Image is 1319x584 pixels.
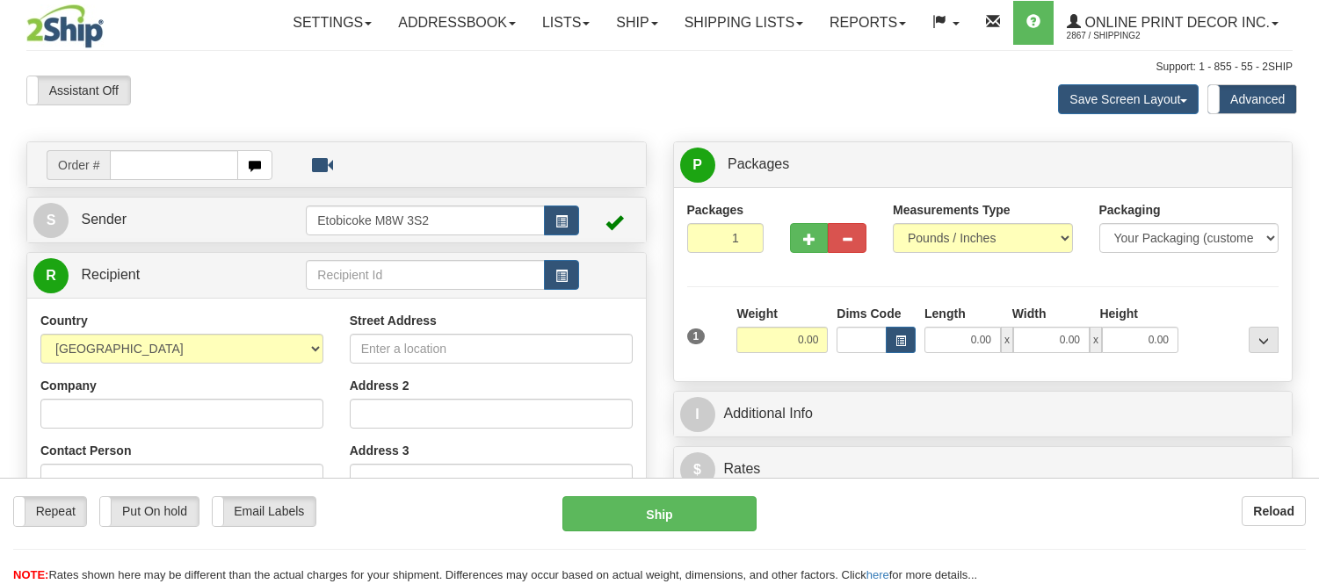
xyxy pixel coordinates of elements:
span: Sender [81,212,127,227]
label: Country [40,312,88,329]
span: x [1090,327,1102,353]
span: Order # [47,150,110,180]
a: Addressbook [385,1,529,45]
a: $Rates [680,451,1286,487]
div: ... [1249,327,1279,353]
label: Street Address [350,312,437,329]
a: S Sender [33,202,306,238]
a: Reports [816,1,919,45]
label: Width [1012,305,1047,322]
span: Packages [728,156,789,171]
label: Put On hold [100,497,198,525]
a: Ship [603,1,670,45]
b: Reload [1253,504,1294,518]
a: Settings [279,1,385,45]
label: Dims Code [837,305,901,322]
label: Weight [736,305,777,322]
label: Height [1099,305,1138,322]
label: Packages [687,201,744,219]
label: Contact Person [40,442,131,459]
div: Support: 1 - 855 - 55 - 2SHIP [26,60,1293,75]
span: I [680,397,715,432]
a: R Recipient [33,257,276,293]
label: Packaging [1099,201,1161,219]
span: NOTE: [13,568,48,581]
label: Length [924,305,966,322]
a: IAdditional Info [680,396,1286,432]
a: Shipping lists [671,1,816,45]
input: Sender Id [306,205,544,235]
input: Enter a location [350,334,633,364]
input: Recipient Id [306,260,544,290]
label: Repeat [14,497,86,525]
label: Assistant Off [27,76,130,105]
button: Save Screen Layout [1058,84,1199,114]
iframe: chat widget [1279,202,1317,381]
span: 1 [687,328,706,344]
label: Email Labels [213,497,315,525]
a: here [866,568,889,581]
button: Reload [1242,496,1306,526]
button: Ship [562,496,756,531]
span: R [33,258,69,293]
label: Address 2 [350,377,409,394]
label: Measurements Type [893,201,1011,219]
a: Lists [529,1,603,45]
label: Address 3 [350,442,409,459]
a: Online Print Decor Inc. 2867 / Shipping2 [1054,1,1292,45]
span: 2867 / Shipping2 [1067,27,1199,45]
span: Online Print Decor Inc. [1081,15,1270,30]
span: P [680,148,715,183]
span: S [33,203,69,238]
img: logo2867.jpg [26,4,104,48]
span: x [1001,327,1013,353]
a: P Packages [680,147,1286,183]
span: $ [680,452,715,487]
span: Recipient [81,267,140,282]
label: Company [40,377,97,394]
label: Advanced [1208,85,1296,113]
